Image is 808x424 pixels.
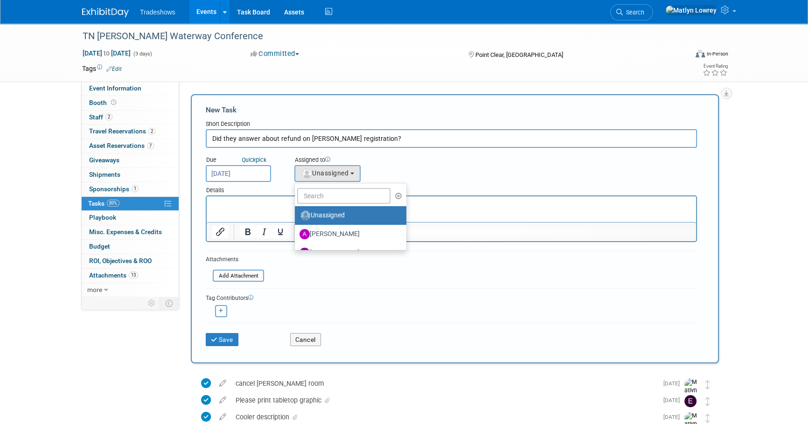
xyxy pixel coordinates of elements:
[706,50,728,57] div: In-Person
[140,8,175,16] span: Tradeshows
[705,397,710,406] i: Move task
[82,283,179,297] a: more
[82,269,179,283] a: Attachments13
[206,165,271,182] input: Due Date
[663,380,684,387] span: [DATE]
[703,64,728,69] div: Event Rating
[300,208,397,223] label: Unassigned
[160,297,179,309] td: Toggle Event Tabs
[206,256,264,264] div: Attachments
[206,182,697,195] div: Details
[206,120,697,129] div: Short Description
[300,248,310,258] img: B.jpg
[89,228,162,236] span: Misc. Expenses & Credits
[300,229,310,239] img: A.jpg
[87,286,102,293] span: more
[102,49,111,57] span: to
[89,171,120,178] span: Shipments
[82,211,179,225] a: Playbook
[300,227,397,242] label: [PERSON_NAME]
[623,9,644,16] span: Search
[206,333,238,346] button: Save
[300,210,311,221] img: Unassigned-User-Icon.png
[82,182,179,196] a: Sponsorships1
[109,99,118,106] span: Booth not reserved yet
[89,127,155,135] span: Travel Reservations
[207,196,696,222] iframe: Rich Text Area
[240,156,268,164] a: Quickpick
[663,414,684,420] span: [DATE]
[132,185,139,192] span: 1
[89,113,112,121] span: Staff
[82,64,122,73] td: Tags
[147,142,154,149] span: 7
[89,243,110,250] span: Budget
[89,84,141,92] span: Event Information
[82,82,179,96] a: Event Information
[82,240,179,254] a: Budget
[610,4,653,21] a: Search
[231,375,658,391] div: cancel [PERSON_NAME] room
[132,51,152,57] span: (3 days)
[82,139,179,153] a: Asset Reservations7
[684,378,698,411] img: Matlyn Lowrey
[696,50,705,57] img: Format-Inperson.png
[294,156,407,165] div: Assigned to
[231,392,658,408] div: Please print tabletop graphic
[206,129,697,148] input: Name of task or a short description
[82,8,129,17] img: ExhibitDay
[300,245,397,260] label: [PERSON_NAME]
[206,105,697,115] div: New Task
[82,49,131,57] span: [DATE] [DATE]
[148,128,155,135] span: 2
[297,188,390,204] input: Search
[82,96,179,110] a: Booth
[240,225,256,238] button: Bold
[290,333,321,346] button: Cancel
[663,397,684,403] span: [DATE]
[301,169,348,177] span: Unassigned
[82,197,179,211] a: Tasks89%
[105,113,112,120] span: 2
[89,257,152,264] span: ROI, Objectives & ROO
[206,292,697,302] div: Tag Contributors
[82,168,179,182] a: Shipments
[82,111,179,125] a: Staff2
[684,395,697,407] img: Elizabeth Hisaw
[82,125,179,139] a: Travel Reservations2
[89,156,119,164] span: Giveaways
[272,225,288,238] button: Underline
[294,165,361,182] button: Unassigned
[89,185,139,193] span: Sponsorships
[206,156,280,165] div: Due
[665,5,717,15] img: Matlyn Lowrey
[82,254,179,268] a: ROI, Objectives & ROO
[475,51,563,58] span: Point Clear, [GEOGRAPHIC_DATA]
[89,214,116,221] span: Playbook
[79,28,673,45] div: TN [PERSON_NAME] Waterway Conference
[215,379,231,388] a: edit
[215,413,231,421] a: edit
[247,49,303,59] button: Committed
[144,297,160,309] td: Personalize Event Tab Strip
[212,225,228,238] button: Insert/edit link
[106,66,122,72] a: Edit
[215,396,231,404] a: edit
[89,142,154,149] span: Asset Reservations
[242,156,256,163] i: Quick
[88,200,119,207] span: Tasks
[107,200,119,207] span: 89%
[632,49,728,63] div: Event Format
[129,271,138,278] span: 13
[82,225,179,239] a: Misc. Expenses & Credits
[89,99,118,106] span: Booth
[705,414,710,423] i: Move task
[82,153,179,167] a: Giveaways
[705,380,710,389] i: Move task
[256,225,272,238] button: Italic
[89,271,138,279] span: Attachments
